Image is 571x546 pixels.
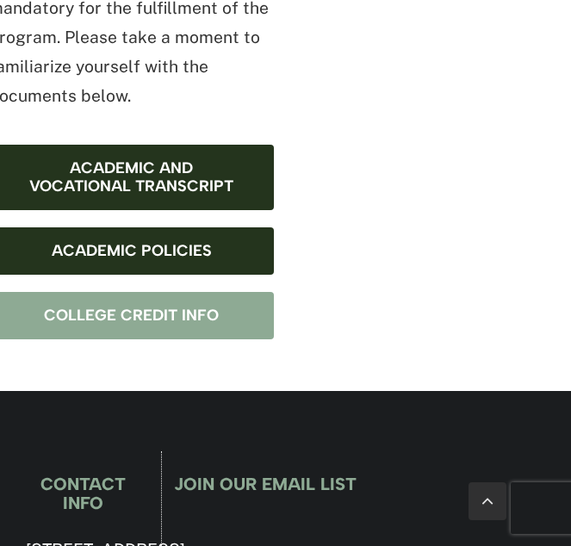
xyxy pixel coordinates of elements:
span: College Credit Info [44,307,219,325]
h4: CONTACT INFO [26,475,140,512]
span: Academic and Vocational Transcript [23,159,240,195]
span: Academic Policies [52,242,212,260]
h4: JOIN OUR EMAIL LIST [174,475,545,493]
